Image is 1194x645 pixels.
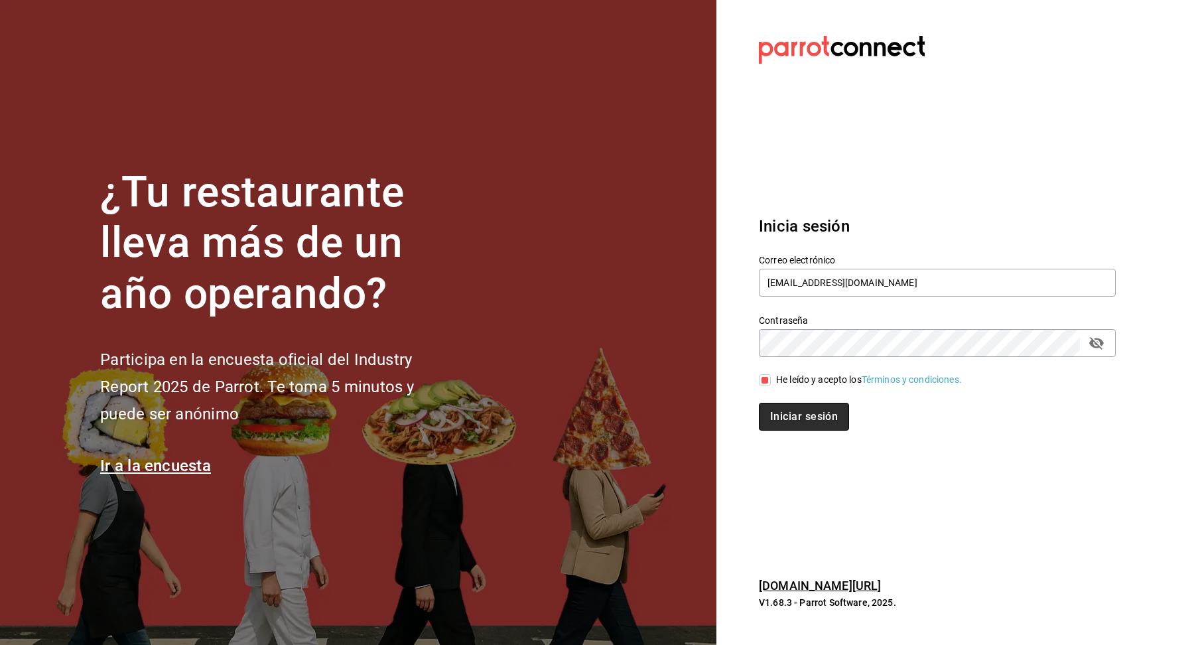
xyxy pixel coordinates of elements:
input: Ingresa tu correo electrónico [759,269,1116,297]
p: V1.68.3 - Parrot Software, 2025. [759,596,1116,609]
a: Ir a la encuesta [100,457,211,475]
h3: Inicia sesión [759,214,1116,238]
a: Términos y condiciones. [862,374,962,385]
a: [DOMAIN_NAME][URL] [759,579,881,593]
button: passwordField [1085,332,1108,354]
h1: ¿Tu restaurante lleva más de un año operando? [100,167,458,320]
button: Iniciar sesión [759,403,849,431]
label: Contraseña [759,315,1116,324]
label: Correo electrónico [759,255,1116,264]
div: He leído y acepto los [776,373,962,387]
h2: Participa en la encuesta oficial del Industry Report 2025 de Parrot. Te toma 5 minutos y puede se... [100,346,458,427]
